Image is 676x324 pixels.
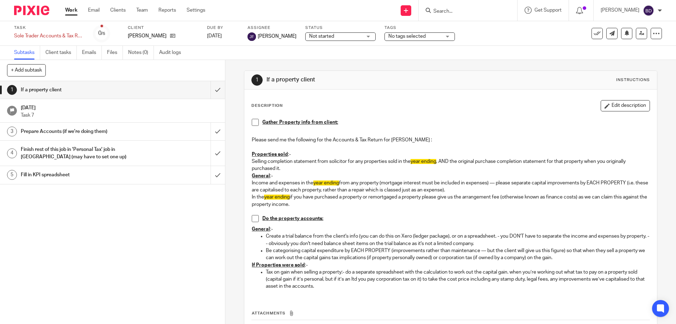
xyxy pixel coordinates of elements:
[384,25,455,31] label: Tags
[266,233,649,247] p: Create a trial balance from the client's info (you can do this on Xero (ledger package), or on a ...
[433,8,496,15] input: Search
[14,6,49,15] img: Pixie
[21,112,218,119] p: Task 7
[252,151,649,158] p: :-
[251,103,283,109] p: Description
[252,311,286,315] span: Attachments
[305,25,376,31] label: Status
[207,33,222,38] span: [DATE]
[88,7,100,14] a: Email
[82,46,102,60] a: Emails
[252,173,270,178] u: General
[267,76,466,84] h1: If a property client
[309,34,334,39] span: Not started
[21,170,143,180] h1: Fill in KPI spreadsheet
[159,46,186,60] a: Audit logs
[388,34,426,39] span: No tags selected
[616,77,650,83] div: Instructions
[252,262,649,269] p: :-
[21,85,143,95] h1: If a property client
[21,126,143,137] h1: Prepare Accounts (if we're doing them)
[14,46,40,60] a: Subtasks
[643,5,654,16] img: svg%3E
[252,226,649,233] p: :-
[128,25,198,31] label: Client
[128,46,154,60] a: Notes (0)
[158,7,176,14] a: Reports
[7,127,17,136] div: 3
[14,32,84,39] div: Sole Trader Accounts & Tax Return
[266,269,649,290] p: Tax on gain when selling a property:- do a separate spreadsheet with the calculation to work out ...
[252,194,649,208] p: In the if you have purchased a property or remortgaged a property please give us the arrangement ...
[252,152,288,157] u: Properties sold
[252,227,270,232] u: General
[252,158,649,172] p: Selling completion statement from solicitor for any properties sold in the , AND the original pur...
[65,7,77,14] a: Work
[251,74,263,86] div: 1
[7,64,46,76] button: + Add subtask
[45,46,77,60] a: Client tasks
[207,25,239,31] label: Due by
[252,172,649,179] p: :-
[21,103,218,111] h1: [DATE]
[107,46,123,60] a: Files
[7,85,17,95] div: 1
[248,25,296,31] label: Assignee
[262,216,323,221] u: Do the property accounts:
[98,29,105,37] div: 0
[252,263,305,268] u: If Properties were sold
[258,33,296,40] span: [PERSON_NAME]
[187,7,205,14] a: Settings
[266,247,649,262] p: Be categorising capital expenditure by EACH PROPERTY (improvements rather than maintenance — but ...
[14,25,84,31] label: Task
[262,120,338,125] u: Gather Property info from client:
[534,8,562,13] span: Get Support
[21,144,143,162] h1: Finish rest of this job in 'Personal Tax' job in [GEOGRAPHIC_DATA] (may have to set one up)
[313,181,339,185] span: year ending
[252,179,649,194] p: Income and expenses in the from any property (mortgage interest must be included in expenses) — p...
[411,159,436,164] span: year ending
[7,170,17,180] div: 5
[101,32,105,36] small: /5
[128,32,167,39] p: [PERSON_NAME]
[110,7,126,14] a: Clients
[136,7,148,14] a: Team
[248,32,256,41] img: svg%3E
[601,100,650,111] button: Edit description
[601,7,639,14] p: [PERSON_NAME]
[252,136,649,143] p: Please send me the following for the Accounts & Tax Return for [PERSON_NAME] :
[14,32,84,39] div: Sole Trader Accounts &amp; Tax Return
[264,195,290,200] span: year ending
[7,148,17,158] div: 4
